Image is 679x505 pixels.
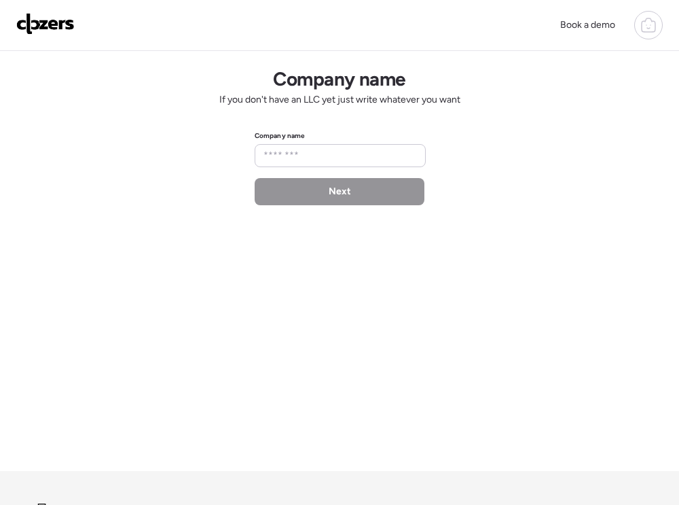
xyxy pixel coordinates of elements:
[560,19,615,31] span: Book a demo
[329,185,351,198] span: Next
[219,93,460,107] span: If you don't have an LLC yet just write whatever you want
[273,67,405,90] h1: Company name
[255,131,305,140] label: Company name
[16,13,75,35] img: Logo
